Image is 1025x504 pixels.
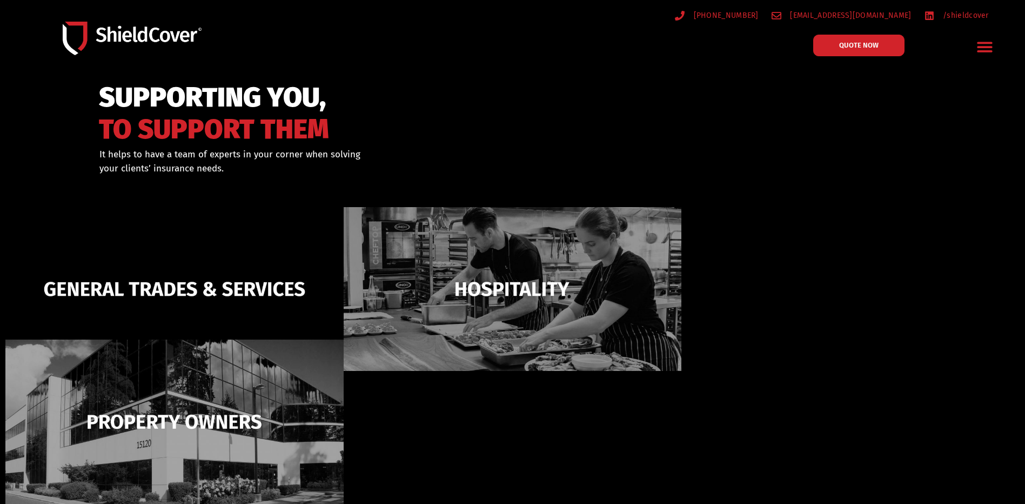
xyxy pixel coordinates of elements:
span: QUOTE NOW [839,42,879,49]
a: QUOTE NOW [813,35,905,56]
img: Shield-Cover-Underwriting-Australia-logo-full [63,22,202,56]
a: /shieldcover [924,9,989,22]
div: Menu Toggle [972,34,997,59]
span: SUPPORTING YOU, [99,87,329,109]
div: It helps to have a team of experts in your corner when solving [99,148,568,175]
span: [PHONE_NUMBER] [691,9,759,22]
p: your clients’ insurance needs. [99,162,568,176]
a: [EMAIL_ADDRESS][DOMAIN_NAME] [772,9,912,22]
a: [PHONE_NUMBER] [675,9,759,22]
span: [EMAIL_ADDRESS][DOMAIN_NAME] [787,9,911,22]
span: /shieldcover [940,9,989,22]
